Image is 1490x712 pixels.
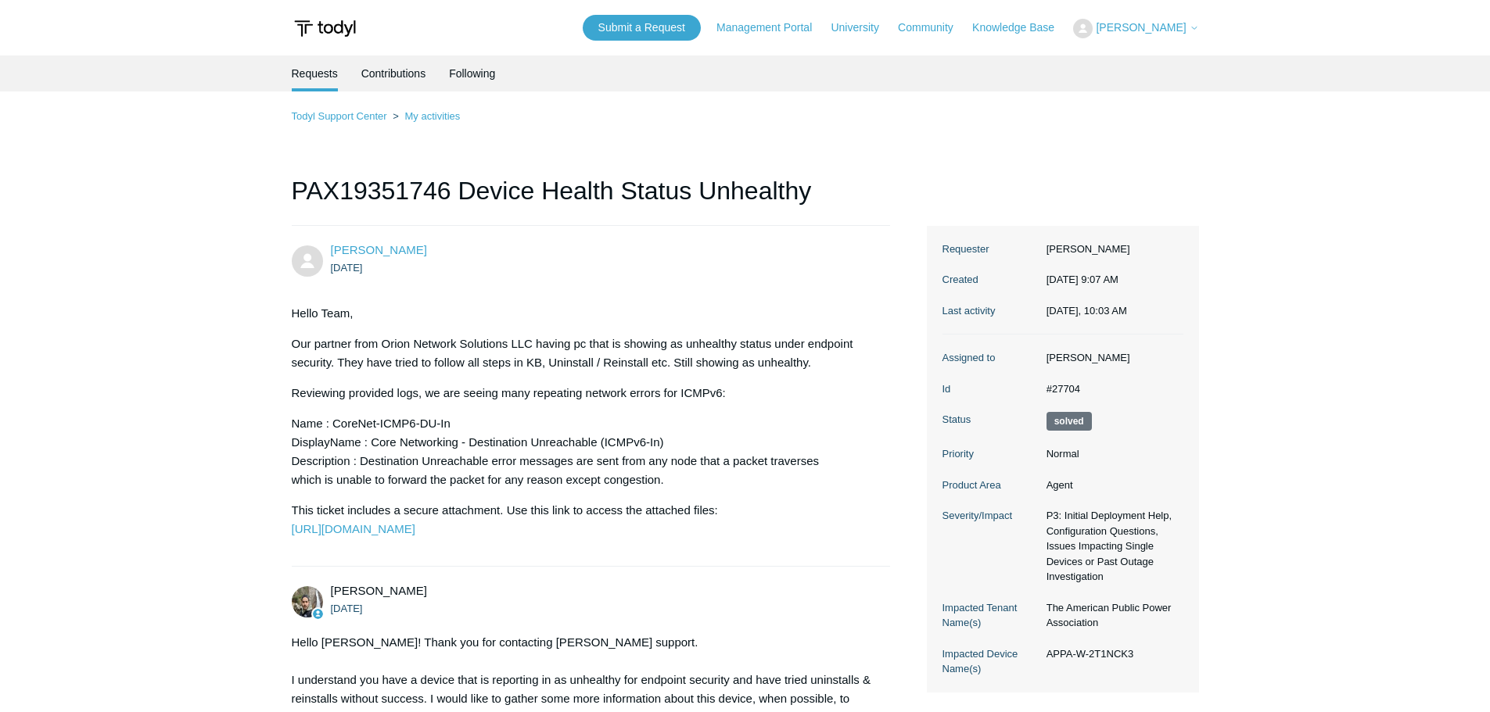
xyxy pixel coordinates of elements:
dd: P3: Initial Deployment Help, Configuration Questions, Issues Impacting Single Devices or Past Out... [1039,508,1183,585]
time: 08/27/2025, 09:21 [331,603,363,614]
li: My activities [390,110,460,122]
time: 08/27/2025, 09:07 [331,262,363,274]
a: Submit a Request [583,15,701,41]
dt: Priority [942,446,1039,462]
h1: PAX19351746 Device Health Status Unhealthy [292,172,891,226]
time: 09/23/2025, 10:03 [1047,305,1127,317]
dt: Id [942,381,1039,397]
dd: Normal [1039,446,1183,462]
dt: Requester [942,242,1039,257]
a: [PERSON_NAME] [331,243,427,256]
dt: Status [942,412,1039,428]
li: Requests [292,55,338,91]
dt: Severity/Impact [942,508,1039,524]
p: Hello Team, [292,304,875,323]
dt: Created [942,272,1039,288]
dt: Product Area [942,478,1039,493]
img: Todyl Support Center Help Center home page [292,14,358,43]
dd: [PERSON_NAME] [1039,242,1183,257]
button: [PERSON_NAME] [1073,19,1198,38]
time: 08/27/2025, 09:07 [1047,274,1118,285]
dt: Last activity [942,303,1039,319]
a: University [831,20,894,36]
a: Todyl Support Center [292,110,387,122]
span: Michael Tjader [331,584,427,597]
a: My activities [404,110,460,122]
p: This ticket includes a secure attachment. Use this link to access the attached files: [292,501,875,538]
p: Our partner from Orion Network Solutions LLC having pc that is showing as unhealthy status under ... [292,335,875,372]
dd: APPA-W-2T1NCK3 [1039,646,1183,662]
a: Knowledge Base [972,20,1070,36]
dd: The American Public Power Association [1039,600,1183,631]
dd: [PERSON_NAME] [1039,350,1183,366]
dt: Assigned to [942,350,1039,366]
p: Name : CoreNet-ICMP6-DU-In DisplayName : Core Networking - Destination Unreachable (ICMPv6-In) De... [292,414,875,489]
li: Todyl Support Center [292,110,390,122]
dd: #27704 [1039,381,1183,397]
span: This request has been solved [1047,412,1092,431]
dt: Impacted Device Name(s) [942,646,1039,677]
a: Following [449,55,495,91]
dt: Impacted Tenant Name(s) [942,600,1039,631]
span: [PERSON_NAME] [1096,21,1186,34]
a: [URL][DOMAIN_NAME] [292,522,415,535]
span: Alisher Azimov [331,243,427,256]
a: Contributions [361,55,426,91]
p: Reviewing provided logs, we are seeing many repeating network errors for ICMPv6: [292,384,875,403]
dd: Agent [1039,478,1183,493]
a: Community [898,20,969,36]
a: Management Portal [716,20,828,36]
